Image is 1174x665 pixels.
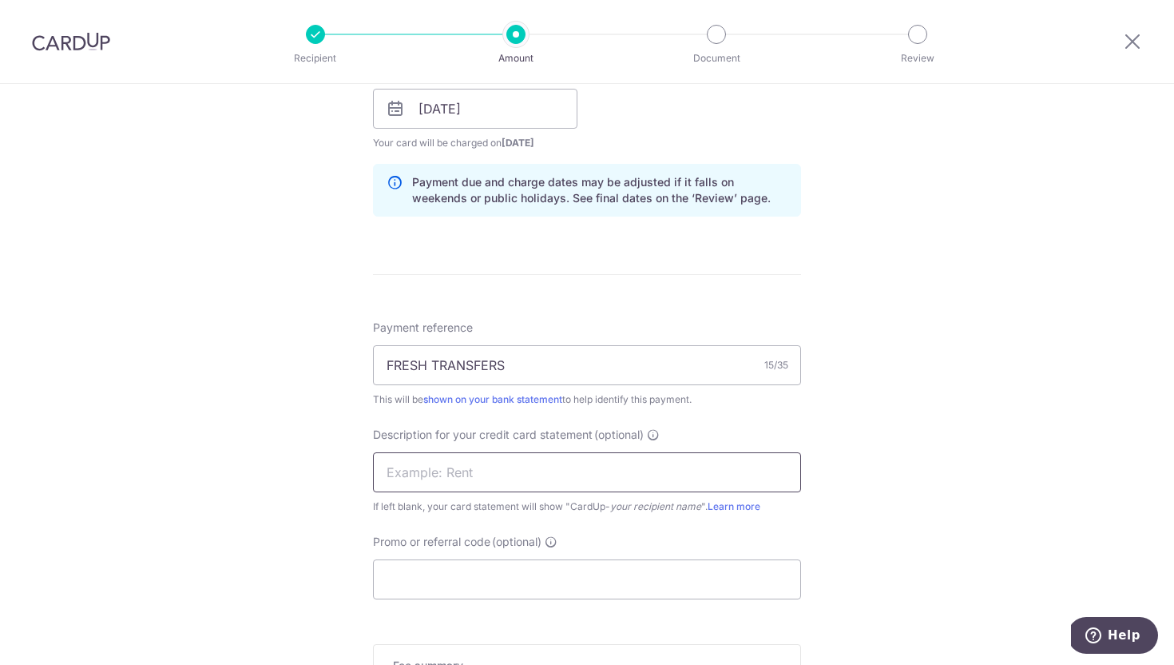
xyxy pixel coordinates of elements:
[32,32,110,51] img: CardUp
[610,500,701,512] i: your recipient name
[373,135,577,151] span: Your card will be charged on
[764,357,788,373] div: 15/35
[373,392,801,408] div: This will be to help identify this payment.
[412,174,787,206] p: Payment due and charge dates may be adjusted if it falls on weekends or public holidays. See fina...
[708,500,760,512] a: Learn more
[373,534,490,550] span: Promo or referral code
[373,427,593,443] span: Description for your credit card statement
[373,452,801,492] input: Example: Rent
[373,320,473,336] span: Payment reference
[373,499,801,515] div: If left blank, your card statement will show "CardUp- ".
[373,89,577,129] input: DD / MM / YYYY
[457,50,575,66] p: Amount
[492,534,541,550] span: (optional)
[657,50,775,66] p: Document
[859,50,977,66] p: Review
[1071,617,1158,657] iframe: Opens a widget where you can find more information
[256,50,375,66] p: Recipient
[423,393,562,405] a: shown on your bank statement
[502,137,534,149] span: [DATE]
[594,427,644,443] span: (optional)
